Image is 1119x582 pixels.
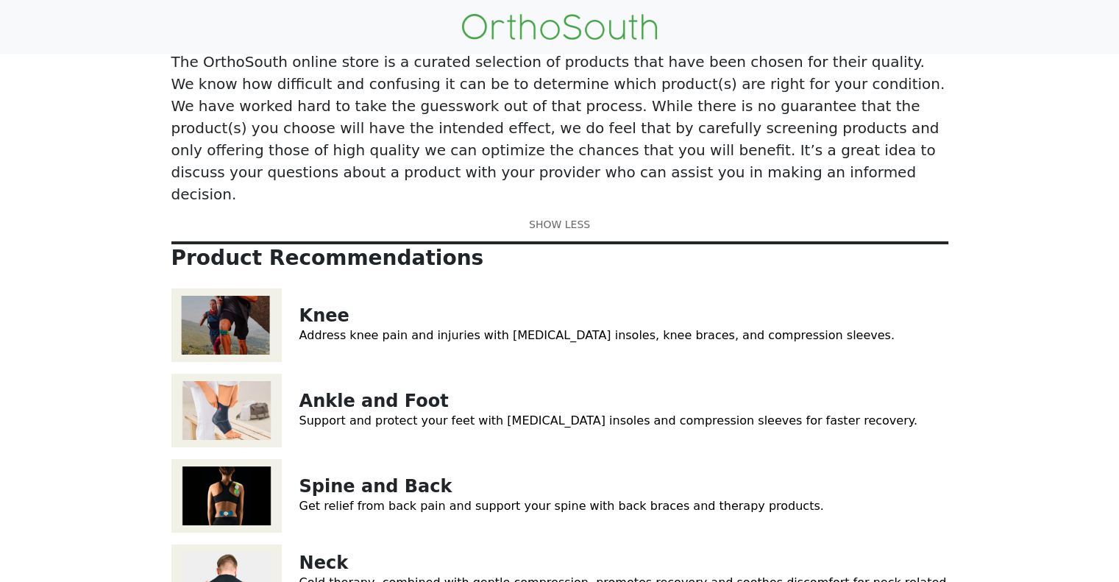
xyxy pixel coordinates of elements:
[299,305,349,326] a: Knee
[299,391,449,411] a: Ankle and Foot
[299,476,452,497] a: Spine and Back
[462,14,657,40] img: OrthoSouth
[299,553,349,573] a: Neck
[171,459,282,533] img: Spine and Back
[299,499,824,513] a: Get relief from back pain and support your spine with back braces and therapy products.
[171,51,948,205] p: The OrthoSouth online store is a curated selection of products that have been chosen for their qu...
[171,374,282,447] img: Ankle and Foot
[299,414,917,427] a: Support and protect your feet with [MEDICAL_DATA] insoles and compression sleeves for faster reco...
[299,328,895,342] a: Address knee pain and injuries with [MEDICAL_DATA] insoles, knee braces, and compression sleeves.
[171,246,948,271] p: Product Recommendations
[171,288,282,362] img: Knee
